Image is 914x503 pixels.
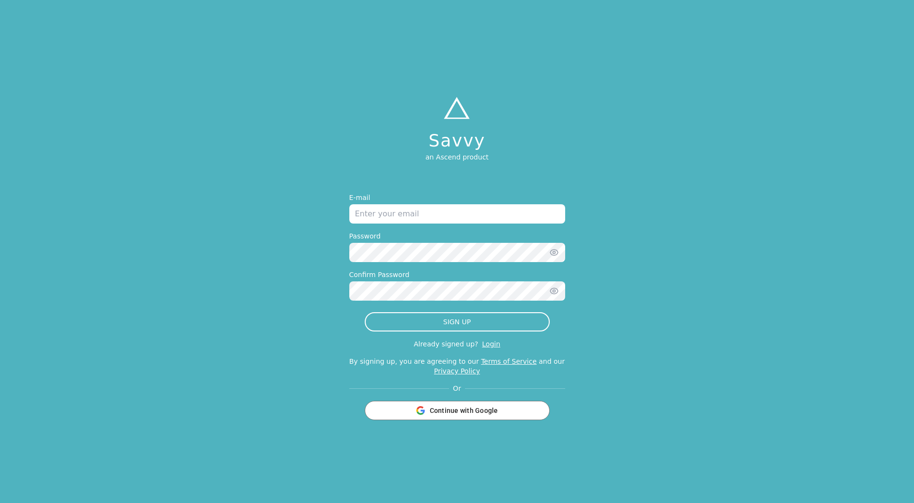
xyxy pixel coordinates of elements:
[414,340,478,348] p: Already signed up?
[481,357,536,365] a: Terms of Service
[349,231,565,241] label: Password
[434,367,480,375] a: Privacy Policy
[482,340,501,348] a: Login
[449,384,465,393] span: Or
[425,152,489,162] p: an Ascend product
[349,270,565,279] label: Confirm Password
[430,406,498,415] span: Continue with Google
[349,193,565,202] label: E-mail
[365,401,550,420] button: Continue with Google
[425,131,489,150] h1: Savvy
[349,357,565,376] p: By signing up, you are agreeing to our and our
[349,204,565,224] input: Enter your email
[365,312,550,331] button: SIGN UP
